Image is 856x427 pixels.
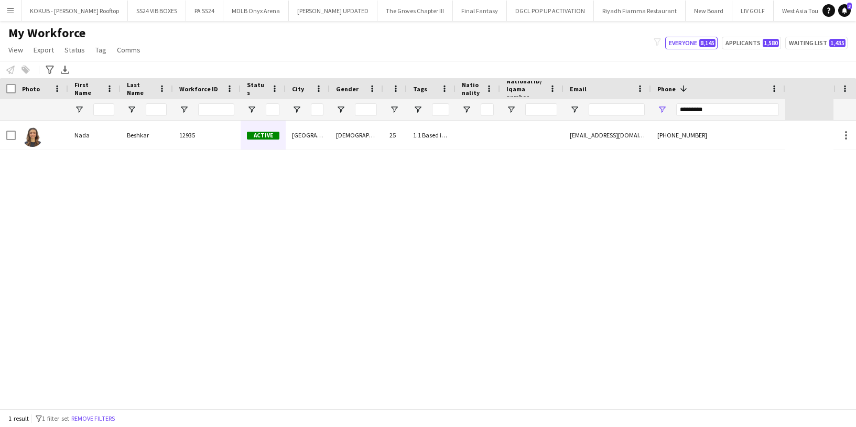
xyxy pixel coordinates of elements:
[829,39,846,47] span: 1,435
[732,1,774,21] button: LIV GOLF
[564,121,651,150] div: [EMAIL_ADDRESS][DOMAIN_NAME]
[330,121,383,150] div: [DEMOGRAPHIC_DATA]
[699,39,716,47] span: 8,145
[570,105,579,114] button: Open Filter Menu
[91,43,111,57] a: Tag
[657,85,676,93] span: Phone
[432,103,449,116] input: Tags Filter Input
[68,121,121,150] div: Nada
[462,81,481,97] span: Nationality
[589,103,645,116] input: Email Filter Input
[336,105,345,114] button: Open Filter Menu
[128,1,186,21] button: SS24 VIB BOXES
[413,85,427,93] span: Tags
[186,1,223,21] button: PA SS24
[355,103,377,116] input: Gender Filter Input
[785,37,848,49] button: Waiting list1,435
[506,77,545,101] span: National ID/ Iqama number
[74,105,84,114] button: Open Filter Menu
[113,43,145,57] a: Comms
[389,105,399,114] button: Open Filter Menu
[407,121,456,150] div: 1.1 Based in [GEOGRAPHIC_DATA], 2.2 English Level = 2/3 Good, Presentable A
[127,105,136,114] button: Open Filter Menu
[179,85,218,93] span: Workforce ID
[570,85,587,93] span: Email
[247,105,256,114] button: Open Filter Menu
[525,103,557,116] input: National ID/ Iqama number Filter Input
[763,39,779,47] span: 1,580
[651,121,785,150] div: [PHONE_NUMBER]
[22,85,40,93] span: Photo
[506,105,516,114] button: Open Filter Menu
[774,1,851,21] button: West Asia Tournament
[383,121,407,150] div: 25
[21,1,128,21] button: KOKUB - [PERSON_NAME] Rooftop
[173,121,241,150] div: 12935
[686,1,732,21] button: New Board
[95,45,106,55] span: Tag
[289,1,377,21] button: [PERSON_NAME] UPDATED
[247,132,279,140] span: Active
[676,103,779,116] input: Phone Filter Input
[413,105,422,114] button: Open Filter Menu
[507,1,594,21] button: DGCL POP UP ACTIVATION
[117,45,140,55] span: Comms
[481,103,494,116] input: Nationality Filter Input
[60,43,89,57] a: Status
[93,103,114,116] input: First Name Filter Input
[34,45,54,55] span: Export
[8,45,23,55] span: View
[42,414,69,422] span: 1 filter set
[462,105,471,114] button: Open Filter Menu
[64,45,85,55] span: Status
[453,1,507,21] button: Final Fantasy
[22,126,43,147] img: Nada Beshkar
[722,37,781,49] button: Applicants1,580
[223,1,289,21] button: MDLB Onyx Arena
[146,103,167,116] input: Last Name Filter Input
[292,105,301,114] button: Open Filter Menu
[69,413,117,424] button: Remove filters
[74,81,102,97] span: First Name
[121,121,173,150] div: Beshkar
[266,103,279,116] input: Status Filter Input
[179,105,189,114] button: Open Filter Menu
[8,25,85,41] span: My Workforce
[127,81,154,97] span: Last Name
[838,4,851,17] a: 3
[665,37,718,49] button: Everyone8,145
[657,105,667,114] button: Open Filter Menu
[286,121,330,150] div: [GEOGRAPHIC_DATA]
[292,85,304,93] span: City
[44,63,56,76] app-action-btn: Advanced filters
[59,63,71,76] app-action-btn: Export XLSX
[847,3,852,9] span: 3
[377,1,453,21] button: The Groves Chapter III
[594,1,686,21] button: Riyadh Fiamma Restaurant
[198,103,234,116] input: Workforce ID Filter Input
[4,43,27,57] a: View
[311,103,323,116] input: City Filter Input
[336,85,359,93] span: Gender
[247,81,267,97] span: Status
[29,43,58,57] a: Export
